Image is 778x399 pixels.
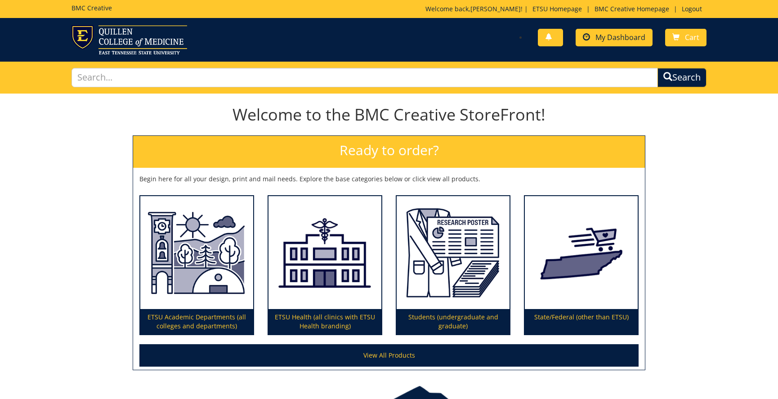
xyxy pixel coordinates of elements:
[470,4,521,13] a: [PERSON_NAME]
[140,196,253,309] img: ETSU Academic Departments (all colleges and departments)
[133,106,645,124] h1: Welcome to the BMC Creative StoreFront!
[140,196,253,335] a: ETSU Academic Departments (all colleges and departments)
[397,309,510,334] p: Students (undergraduate and graduate)
[525,309,638,334] p: State/Federal (other than ETSU)
[72,4,112,11] h5: BMC Creative
[425,4,706,13] p: Welcome back, ! | | |
[595,32,645,42] span: My Dashboard
[268,196,381,335] a: ETSU Health (all clinics with ETSU Health branding)
[139,175,639,184] p: Begin here for all your design, print and mail needs. Explore the base categories below or click ...
[268,309,381,334] p: ETSU Health (all clinics with ETSU Health branding)
[665,29,706,46] a: Cart
[397,196,510,309] img: Students (undergraduate and graduate)
[576,29,653,46] a: My Dashboard
[525,196,638,309] img: State/Federal (other than ETSU)
[139,344,639,367] a: View All Products
[140,309,253,334] p: ETSU Academic Departments (all colleges and departments)
[685,32,699,42] span: Cart
[397,196,510,335] a: Students (undergraduate and graduate)
[133,136,645,168] h2: Ready to order?
[72,68,658,87] input: Search...
[268,196,381,309] img: ETSU Health (all clinics with ETSU Health branding)
[657,68,706,87] button: Search
[528,4,586,13] a: ETSU Homepage
[525,196,638,335] a: State/Federal (other than ETSU)
[72,25,187,54] img: ETSU logo
[677,4,706,13] a: Logout
[590,4,674,13] a: BMC Creative Homepage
